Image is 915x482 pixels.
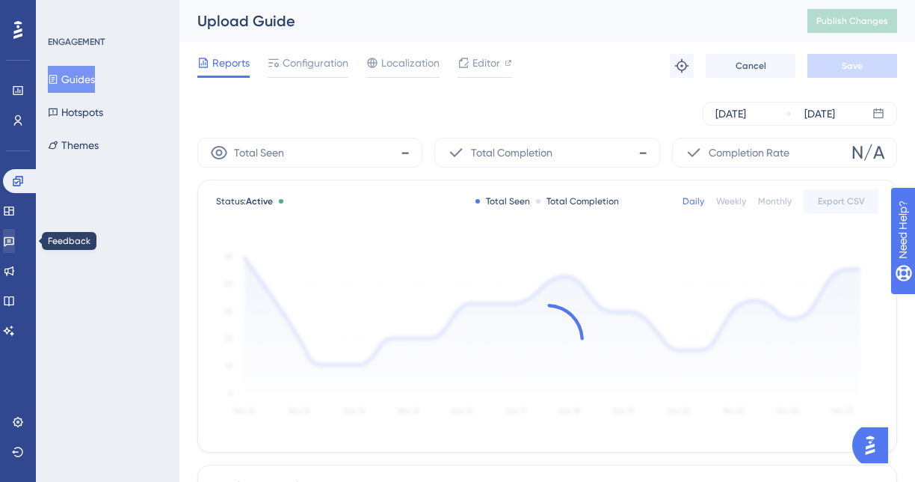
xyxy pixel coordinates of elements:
[852,423,897,468] iframe: UserGuiding AI Assistant Launcher
[842,60,863,72] span: Save
[804,189,878,213] button: Export CSV
[48,132,99,159] button: Themes
[758,195,792,207] div: Monthly
[709,144,789,162] span: Completion Rate
[736,60,766,72] span: Cancel
[472,54,500,72] span: Editor
[35,4,93,22] span: Need Help?
[807,9,897,33] button: Publish Changes
[536,195,619,207] div: Total Completion
[638,141,647,165] span: -
[816,15,888,27] span: Publish Changes
[48,66,95,93] button: Guides
[216,195,273,207] span: Status:
[234,144,284,162] span: Total Seen
[475,195,530,207] div: Total Seen
[804,105,835,123] div: [DATE]
[683,195,704,207] div: Daily
[401,141,410,165] span: -
[471,144,552,162] span: Total Completion
[48,36,105,48] div: ENGAGEMENT
[706,54,795,78] button: Cancel
[716,195,746,207] div: Weekly
[212,54,250,72] span: Reports
[246,196,273,207] span: Active
[381,54,440,72] span: Localization
[197,10,770,31] div: Upload Guide
[818,195,865,207] span: Export CSV
[283,54,348,72] span: Configuration
[851,141,884,165] span: N/A
[48,99,103,126] button: Hotspots
[715,105,746,123] div: [DATE]
[807,54,897,78] button: Save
